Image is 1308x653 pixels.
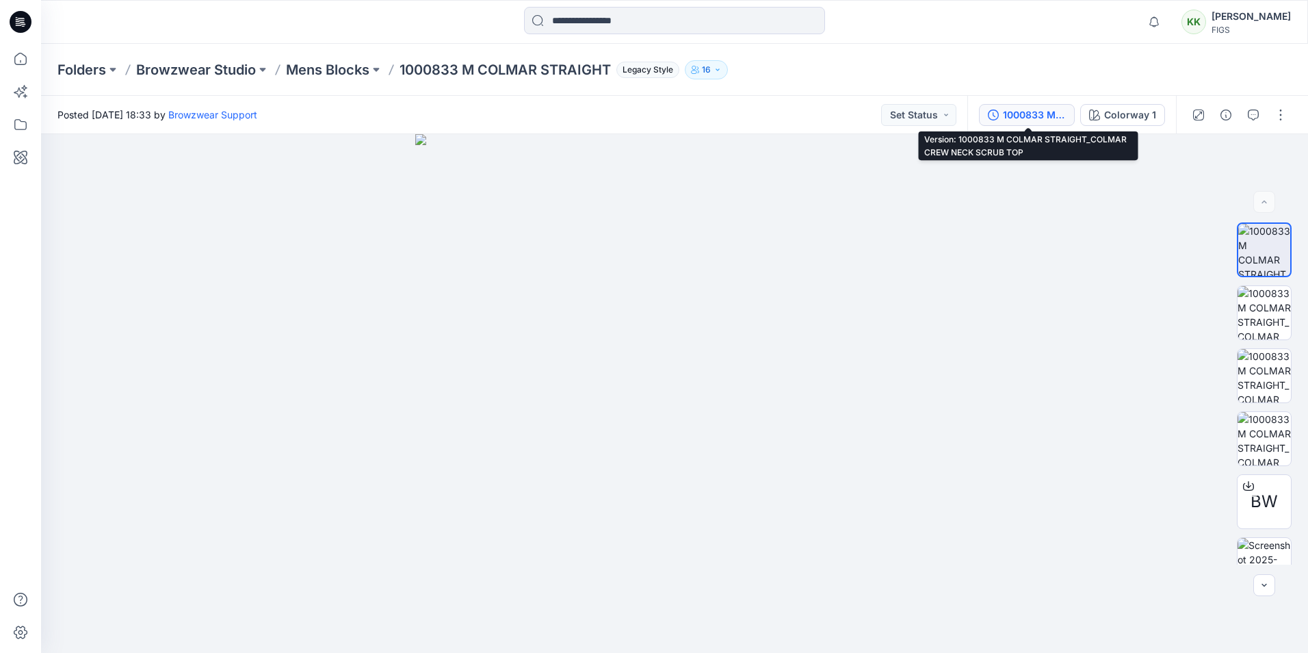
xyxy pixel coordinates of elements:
[1215,104,1237,126] button: Details
[1212,25,1291,35] div: FIGS
[685,60,728,79] button: 16
[1238,538,1291,591] img: Screenshot 2025-05-07 at 9.39.57AM
[702,62,711,77] p: 16
[168,109,257,120] a: Browzwear Support
[979,104,1075,126] button: 1000833 M COLMAR STRAIGHT_COLMAR CREW NECK SCRUB TOP
[415,134,934,653] img: eyJhbGciOiJIUzI1NiIsImtpZCI6IjAiLCJzbHQiOiJzZXMiLCJ0eXAiOiJKV1QifQ.eyJkYXRhIjp7InR5cGUiOiJzdG9yYW...
[1238,349,1291,402] img: 1000833 M COLMAR STRAIGHT_COLMAR CREW NECK SCRUB TOP_Block_1000833 M COLMAR STRAIGHT_COLMAR CREW ...
[611,60,679,79] button: Legacy Style
[1104,107,1156,123] div: Colorway 1
[1238,286,1291,340] img: 1000833 M COLMAR STRAIGHT_COLMAR CREW NECK SCRUB TOP_Block_1000833 M COLMAR STRAIGHT_COLMAR CREW ...
[1080,104,1165,126] button: Colorway 1
[1238,412,1291,465] img: 1000833 M COLMAR STRAIGHT_COLMAR CREW NECK SCRUB TOP_Block_1000833 M COLMAR STRAIGHT_COLMAR CREW ...
[616,62,679,78] span: Legacy Style
[1238,224,1290,276] img: 1000833 M COLMAR STRAIGHT_COLMAR CREW NECK SCRUB TOP_Block_1000833 M COLMAR STRAIGHT_COLMAR CREW ...
[1212,8,1291,25] div: [PERSON_NAME]
[57,107,257,122] span: Posted [DATE] 18:33 by
[1181,10,1206,34] div: KK
[1003,107,1066,123] div: 1000833 M COLMAR STRAIGHT_COLMAR CREW NECK SCRUB TOP
[400,60,611,79] p: 1000833 M COLMAR STRAIGHT
[136,60,256,79] a: Browzwear Studio
[286,60,369,79] a: Mens Blocks
[57,60,106,79] a: Folders
[1251,489,1278,514] span: BW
